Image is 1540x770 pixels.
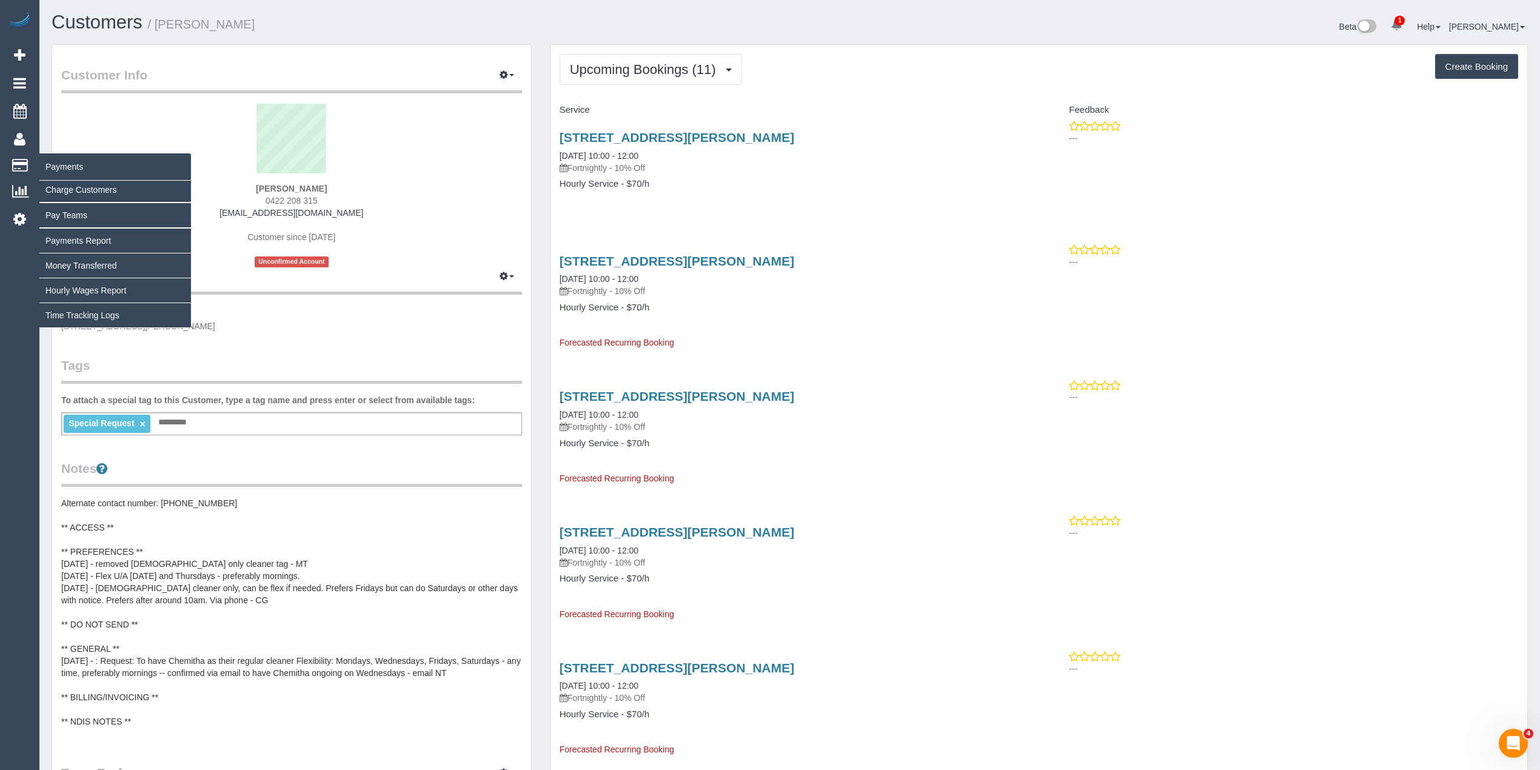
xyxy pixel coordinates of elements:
[560,692,1030,704] p: Fortnightly - 10% Off
[219,208,363,218] a: [EMAIL_ADDRESS][DOMAIN_NAME]
[61,497,522,740] pre: Alternate contact number: [PHONE_NUMBER] ** ACCESS ** ** PREFERENCES ** [DATE] - removed [DEMOGRA...
[560,609,674,619] span: Forecasted Recurring Booking
[255,256,329,267] span: Unconfirmed Account
[560,274,638,284] a: [DATE] 10:00 - 12:00
[39,203,191,227] a: Pay Teams
[560,745,674,754] span: Forecasted Recurring Booking
[560,525,794,539] a: [STREET_ADDRESS][PERSON_NAME]
[560,438,1030,449] h4: Hourly Service - $70/h
[560,574,1030,584] h4: Hourly Service - $70/h
[1356,19,1376,35] img: New interface
[256,184,327,193] strong: [PERSON_NAME]
[1339,22,1377,32] a: Beta
[39,303,191,327] a: Time Tracking Logs
[560,105,1030,115] h4: Service
[1069,391,1518,403] p: ---
[1417,22,1441,32] a: Help
[560,410,638,420] a: [DATE] 10:00 - 12:00
[570,62,722,77] span: Upcoming Bookings (11)
[1394,16,1405,25] span: 1
[61,357,522,384] legend: Tags
[1435,54,1518,79] button: Create Booking
[139,419,145,429] a: ×
[39,153,191,181] span: Payments
[1499,729,1528,758] iframe: Intercom live chat
[560,254,794,268] a: [STREET_ADDRESS][PERSON_NAME]
[1069,132,1518,144] p: ---
[1524,729,1533,738] span: 4
[247,232,335,242] span: Customer since [DATE]
[52,12,142,33] a: Customers
[560,151,638,161] a: [DATE] 10:00 - 12:00
[560,546,638,555] a: [DATE] 10:00 - 12:00
[560,179,1030,189] h4: Hourly Service - $70/h
[39,178,191,202] a: Charge Customers
[148,18,255,31] small: / [PERSON_NAME]
[560,389,794,403] a: [STREET_ADDRESS][PERSON_NAME]
[560,681,638,691] a: [DATE] 10:00 - 12:00
[560,162,1030,174] p: Fortnightly - 10% Off
[560,661,794,675] a: [STREET_ADDRESS][PERSON_NAME]
[560,303,1030,313] h4: Hourly Service - $70/h
[1385,12,1408,39] a: 1
[560,474,674,483] span: Forecasted Recurring Booking
[61,321,215,331] span: [STREET_ADDRESS][PERSON_NAME]
[39,253,191,278] a: Money Transferred
[1069,663,1518,675] p: ---
[266,196,318,206] span: 0422 208 315
[560,54,742,85] button: Upcoming Bookings (11)
[1069,256,1518,268] p: ---
[39,229,191,253] a: Payments Report
[560,709,1030,720] h4: Hourly Service - $70/h
[560,557,1030,569] p: Fortnightly - 10% Off
[1449,22,1525,32] a: [PERSON_NAME]
[560,421,1030,433] p: Fortnightly - 10% Off
[1048,105,1518,115] h4: Feedback
[61,66,522,93] legend: Customer Info
[39,278,191,303] a: Hourly Wages Report
[69,418,134,428] span: Special Request
[560,338,674,347] span: Forecasted Recurring Booking
[7,12,32,29] img: Automaid Logo
[560,285,1030,297] p: Fortnightly - 10% Off
[1069,527,1518,539] p: ---
[61,460,522,487] legend: Notes
[39,177,191,328] ul: Payments
[61,394,475,406] label: To attach a special tag to this Customer, type a tag name and press enter or select from availabl...
[560,130,794,144] a: [STREET_ADDRESS][PERSON_NAME]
